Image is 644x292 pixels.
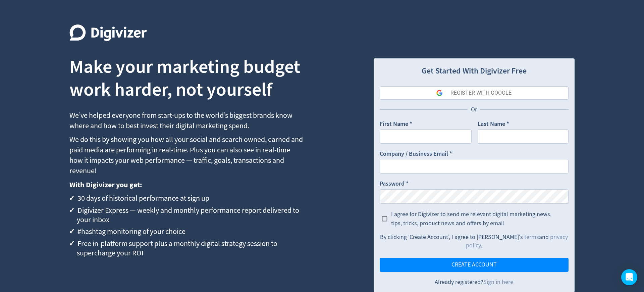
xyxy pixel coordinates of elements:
span: CREATE ACCOUNT [451,262,497,268]
p: Or [468,105,480,114]
p: We’ve helped everyone from start-ups to the world’s biggest brands know where and how to best inv... [69,110,304,131]
label: Password * [380,180,409,189]
li: Digivizer Express — weekly and monthly performance report delivered to your inbox [77,206,304,227]
li: 30 days of historical performance at sign up [77,194,304,205]
span: I agree for Digivizer to send me relevant digital marketing news, tips, tricks, product news and ... [391,210,563,228]
p: We do this by showing you how all your social and search owned, earned and paid media are perform... [69,135,304,176]
a: privacy policy [466,233,568,249]
div: REGISTER WITH GOOGLE [450,86,512,100]
label: Last Name * [478,120,509,129]
strong: With Digivizer you get: [69,180,142,190]
h1: Get Started With Digivizer Free [380,64,569,78]
li: Free in-platform support plus a monthly digital strategy session to supercharge your ROI [77,239,304,260]
h1: Make your marketing budget work harder, not yourself [69,54,304,106]
button: CREATE ACCOUNT [380,258,569,272]
label: Company / Business Email * [380,150,452,159]
img: Digivizer Logo [69,24,147,42]
a: terms [524,233,539,241]
span: By clicking 'Create Account', I agree to [PERSON_NAME]'s and . [380,233,568,249]
div: Already registered? [380,278,569,286]
li: #hashtag monitoring of your choice [77,227,304,239]
a: Sign in here [483,278,513,286]
button: REGISTER WITH GOOGLE [380,86,569,100]
label: First Name * [380,120,412,129]
div: Open Intercom Messenger [621,269,637,285]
